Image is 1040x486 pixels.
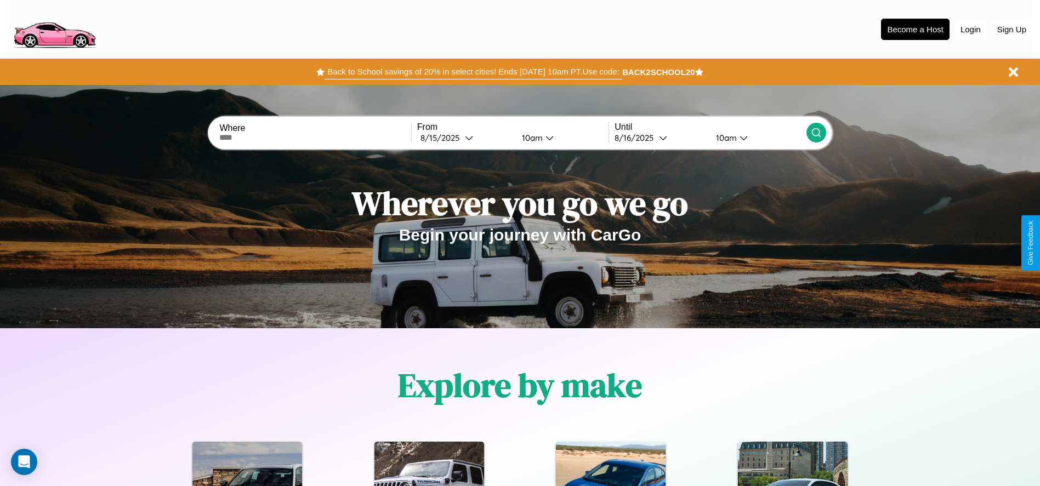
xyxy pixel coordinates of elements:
[622,67,695,77] b: BACK2SCHOOL20
[513,132,609,144] button: 10am
[420,133,465,143] div: 8 / 15 / 2025
[992,19,1032,39] button: Sign Up
[707,132,806,144] button: 10am
[1027,221,1035,265] div: Give Feedback
[219,123,411,133] label: Where
[615,133,659,143] div: 8 / 16 / 2025
[417,122,609,132] label: From
[398,363,642,408] h1: Explore by make
[615,122,806,132] label: Until
[711,133,740,143] div: 10am
[8,5,100,51] img: logo
[955,19,986,39] button: Login
[325,64,622,79] button: Back to School savings of 20% in select cities! Ends [DATE] 10am PT.Use code:
[417,132,513,144] button: 8/15/2025
[516,133,545,143] div: 10am
[11,449,37,475] div: Open Intercom Messenger
[881,19,950,40] button: Become a Host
